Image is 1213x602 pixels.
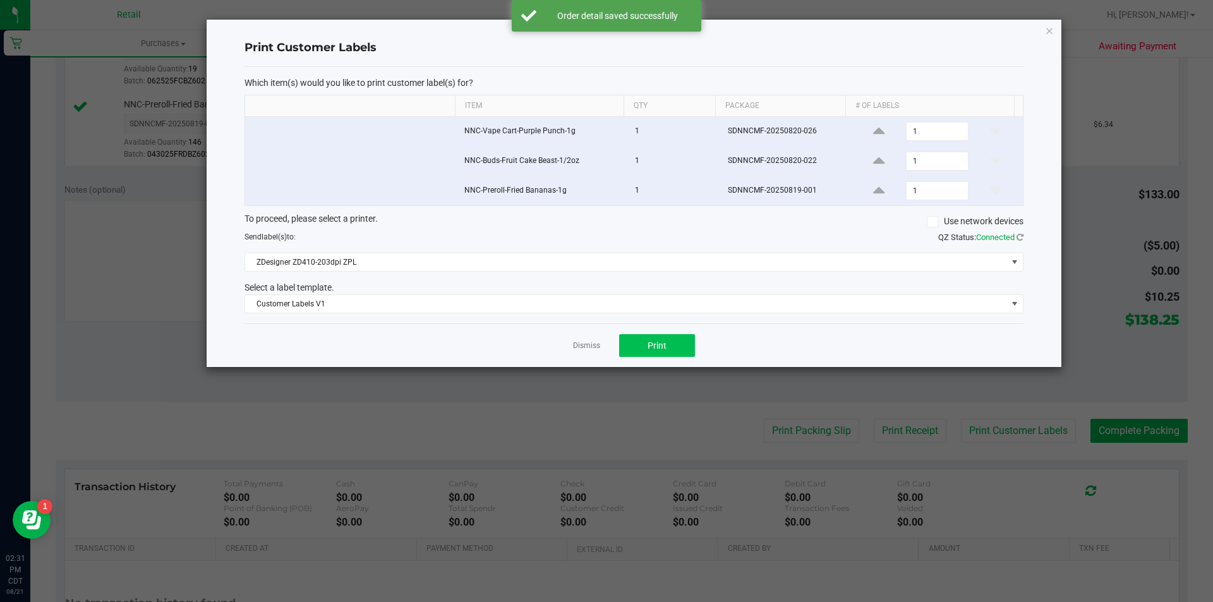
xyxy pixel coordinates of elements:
[573,340,600,351] a: Dismiss
[627,176,720,205] td: 1
[543,9,692,22] div: Order detail saved successfully
[938,232,1023,242] span: QZ Status:
[619,334,695,357] button: Print
[624,95,715,117] th: Qty
[720,117,852,147] td: SDNNCMF-20250820-026
[976,232,1015,242] span: Connected
[235,212,1033,231] div: To proceed, please select a printer.
[245,253,1007,271] span: ZDesigner ZD410-203dpi ZPL
[715,95,845,117] th: Package
[627,147,720,176] td: 1
[927,215,1023,228] label: Use network devices
[244,232,296,241] span: Send to:
[457,176,627,205] td: NNC-Preroll-Fried Bananas-1g
[457,147,627,176] td: NNC-Buds-Fruit Cake Beast-1/2oz
[244,40,1023,56] h4: Print Customer Labels
[37,499,52,514] iframe: Resource center unread badge
[627,117,720,147] td: 1
[235,281,1033,294] div: Select a label template.
[262,232,287,241] span: label(s)
[648,340,667,351] span: Print
[457,117,627,147] td: NNC-Vape Cart-Purple Punch-1g
[13,501,51,539] iframe: Resource center
[845,95,1014,117] th: # of labels
[720,176,852,205] td: SDNNCMF-20250819-001
[244,77,1023,88] p: Which item(s) would you like to print customer label(s) for?
[245,295,1007,313] span: Customer Labels V1
[720,147,852,176] td: SDNNCMF-20250820-022
[455,95,624,117] th: Item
